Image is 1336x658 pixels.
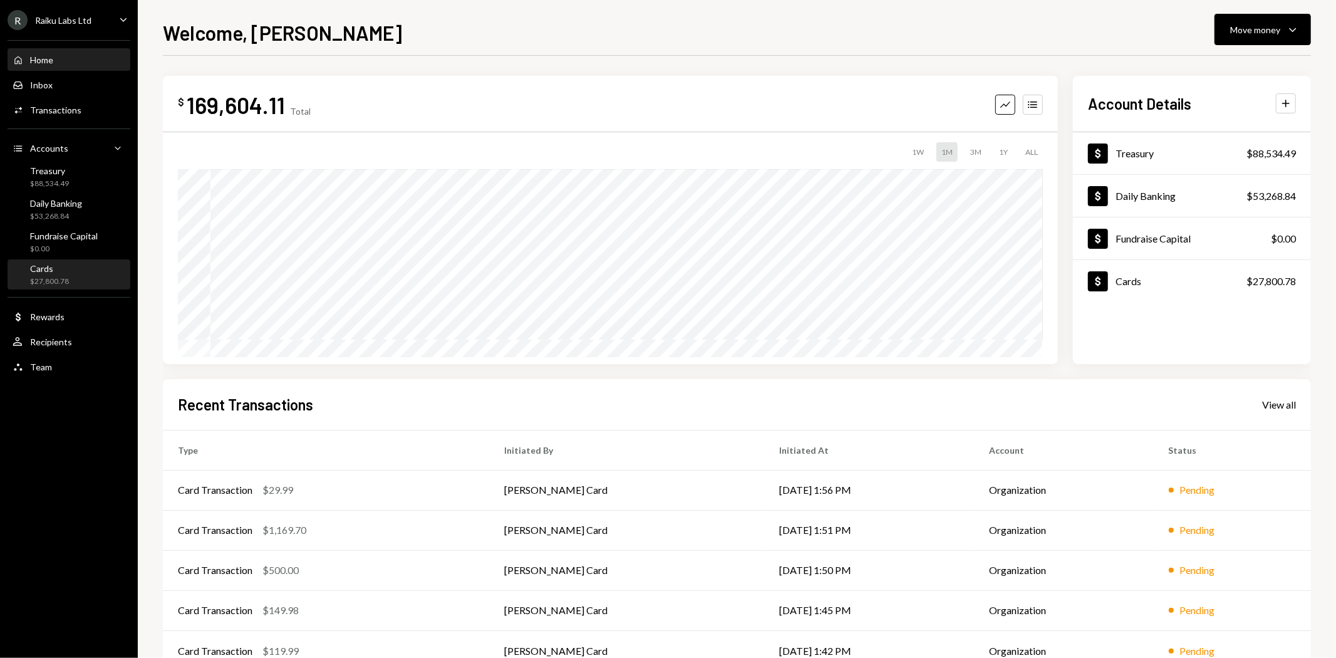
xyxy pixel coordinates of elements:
th: Account [974,430,1153,470]
a: Treasury$88,534.49 [1073,132,1311,174]
a: Rewards [8,305,130,328]
td: Organization [974,550,1153,590]
div: 169,604.11 [187,91,285,119]
div: Card Transaction [178,523,252,538]
td: [DATE] 1:56 PM [764,470,975,510]
td: Organization [974,590,1153,630]
td: [DATE] 1:50 PM [764,550,975,590]
div: 1W [907,142,929,162]
h2: Account Details [1088,93,1191,114]
a: Fundraise Capital$0.00 [1073,217,1311,259]
a: Recipients [8,330,130,353]
th: Initiated By [489,430,764,470]
div: $ [178,96,184,108]
a: Home [8,48,130,71]
th: Type [163,430,489,470]
a: Inbox [8,73,130,96]
h2: Recent Transactions [178,394,313,415]
th: Status [1154,430,1311,470]
div: Card Transaction [178,563,252,578]
div: Team [30,362,52,372]
div: ALL [1020,142,1043,162]
div: Card Transaction [178,603,252,618]
div: Pending [1180,483,1215,498]
th: Initiated At [764,430,975,470]
div: Cards [1116,275,1141,287]
div: Cards [30,263,69,274]
h1: Welcome, [PERSON_NAME] [163,20,402,45]
div: 1M [936,142,958,162]
div: $149.98 [262,603,299,618]
a: Cards$27,800.78 [8,259,130,290]
div: Treasury [30,165,69,176]
a: View all [1262,397,1296,411]
a: Daily Banking$53,268.84 [8,194,130,224]
td: [DATE] 1:45 PM [764,590,975,630]
div: Accounts [30,143,68,154]
div: Recipients [30,337,72,347]
div: Move money [1230,23,1280,36]
a: Transactions [8,98,130,121]
td: [PERSON_NAME] Card [489,470,764,510]
div: Home [30,55,53,65]
div: $88,534.49 [1246,146,1296,161]
a: Daily Banking$53,268.84 [1073,175,1311,217]
td: Organization [974,470,1153,510]
div: $53,268.84 [1246,189,1296,204]
a: Fundraise Capital$0.00 [8,227,130,257]
td: Organization [974,510,1153,550]
a: Accounts [8,137,130,159]
div: 3M [965,142,986,162]
div: $29.99 [262,483,293,498]
div: Treasury [1116,147,1154,159]
div: Fundraise Capital [1116,232,1191,244]
div: View all [1262,399,1296,411]
div: 1Y [994,142,1013,162]
div: Card Transaction [178,483,252,498]
div: R [8,10,28,30]
a: Team [8,355,130,378]
td: [DATE] 1:51 PM [764,510,975,550]
div: Daily Banking [1116,190,1176,202]
div: $1,169.70 [262,523,306,538]
div: $88,534.49 [30,179,69,189]
div: Rewards [30,311,65,322]
div: Pending [1180,563,1215,578]
div: Daily Banking [30,198,82,209]
button: Move money [1214,14,1311,45]
td: [PERSON_NAME] Card [489,550,764,590]
td: [PERSON_NAME] Card [489,510,764,550]
a: Cards$27,800.78 [1073,260,1311,302]
div: Fundraise Capital [30,231,98,241]
div: $0.00 [1271,231,1296,246]
div: Pending [1180,603,1215,618]
div: Pending [1180,523,1215,538]
div: Raiku Labs Ltd [35,15,91,26]
div: Total [290,106,311,117]
div: Transactions [30,105,81,115]
a: Treasury$88,534.49 [8,162,130,192]
td: [PERSON_NAME] Card [489,590,764,630]
div: $53,268.84 [30,211,82,222]
div: $0.00 [30,244,98,254]
div: $27,800.78 [30,276,69,287]
div: $27,800.78 [1246,274,1296,289]
div: Inbox [30,80,53,90]
div: $500.00 [262,563,299,578]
